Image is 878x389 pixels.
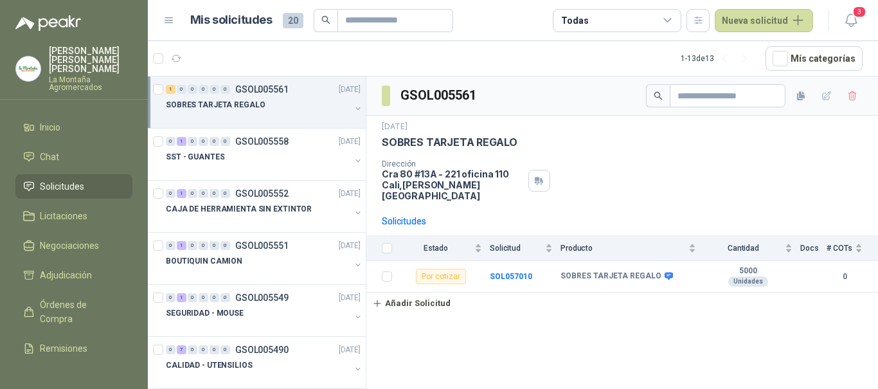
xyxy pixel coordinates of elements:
div: 0 [166,241,175,250]
a: 0 1 0 0 0 0 GSOL005552[DATE] CAJA DE HERRAMIENTA SIN EXTINTOR [166,186,363,227]
button: Añadir Solicitud [366,293,456,314]
span: Producto [560,244,686,253]
p: SEGURIDAD - MOUSE [166,307,244,320]
div: 0 [188,85,197,94]
p: Cra 80 #13A - 221 oficina 110 Cali , [PERSON_NAME][GEOGRAPHIC_DATA] [382,168,523,201]
div: 1 - 13 de 13 [681,48,755,69]
div: 0 [199,85,208,94]
div: 0 [210,293,219,302]
div: 0 [199,189,208,198]
span: Negociaciones [40,239,99,253]
span: Estado [400,244,472,253]
div: 0 [166,345,175,354]
span: Solicitud [490,244,542,253]
p: BOUTIQUIN CAMION [166,255,242,267]
div: 0 [199,345,208,354]
p: [DATE] [339,136,361,148]
p: SOBRES TARJETA REGALO [382,136,517,149]
span: Adjudicación [40,268,92,282]
a: Órdenes de Compra [15,293,132,331]
p: SST - GUANTES [166,151,224,163]
div: 0 [188,241,197,250]
a: Añadir Solicitud [366,293,878,314]
p: [PERSON_NAME] [PERSON_NAME] [PERSON_NAME] [49,46,132,73]
img: Company Logo [16,57,40,81]
span: search [321,15,330,24]
a: Chat [15,145,132,169]
p: [DATE] [339,292,361,304]
div: 0 [188,137,197,146]
div: 0 [220,189,230,198]
p: [DATE] [339,84,361,96]
p: GSOL005552 [235,189,289,198]
div: Solicitudes [382,214,426,228]
span: 20 [283,13,303,28]
div: 0 [188,189,197,198]
span: Remisiones [40,341,87,356]
div: 1 [177,241,186,250]
a: SOL057010 [490,272,532,281]
a: 0 1 0 0 0 0 GSOL005558[DATE] SST - GUANTES [166,134,363,175]
span: Inicio [40,120,60,134]
th: Cantidad [704,236,800,261]
b: 5000 [704,266,793,276]
div: 7 [177,345,186,354]
div: 1 [177,293,186,302]
div: 0 [199,137,208,146]
div: 0 [166,137,175,146]
div: 0 [220,137,230,146]
div: 0 [220,85,230,94]
p: GSOL005561 [235,85,289,94]
span: 3 [852,6,866,18]
div: Unidades [728,276,768,287]
button: Mís categorías [766,46,863,71]
div: 0 [188,345,197,354]
div: 1 [177,137,186,146]
button: 3 [839,9,863,32]
div: 0 [220,241,230,250]
span: Licitaciones [40,209,87,223]
p: GSOL005549 [235,293,289,302]
img: Logo peakr [15,15,81,31]
p: [DATE] [382,121,408,133]
div: 0 [210,241,219,250]
b: 0 [827,271,863,283]
p: Dirección [382,159,523,168]
a: 1 0 0 0 0 0 GSOL005561[DATE] SOBRES TARJETA REGALO [166,82,363,123]
p: [DATE] [339,240,361,252]
span: search [654,91,663,100]
div: 0 [199,241,208,250]
div: 0 [220,345,230,354]
button: Nueva solicitud [715,9,813,32]
div: 0 [166,293,175,302]
a: Licitaciones [15,204,132,228]
b: SOBRES TARJETA REGALO [560,271,661,282]
p: [DATE] [339,344,361,356]
a: 0 7 0 0 0 0 GSOL005490[DATE] CALIDAD - UTENSILIOS [166,342,363,383]
a: 0 1 0 0 0 0 GSOL005549[DATE] SEGURIDAD - MOUSE [166,290,363,331]
p: CAJA DE HERRAMIENTA SIN EXTINTOR [166,203,312,215]
div: 0 [177,85,186,94]
p: La Montaña Agromercados [49,76,132,91]
p: SOBRES TARJETA REGALO [166,99,265,111]
p: GSOL005551 [235,241,289,250]
div: 0 [166,189,175,198]
div: 1 [177,189,186,198]
th: Producto [560,236,704,261]
span: # COTs [827,244,852,253]
th: # COTs [827,236,878,261]
th: Estado [400,236,490,261]
a: Negociaciones [15,233,132,258]
h3: GSOL005561 [400,86,478,105]
span: Órdenes de Compra [40,298,120,326]
div: 0 [210,189,219,198]
div: 0 [210,85,219,94]
a: Inicio [15,115,132,140]
span: Chat [40,150,59,164]
span: Solicitudes [40,179,84,194]
a: 0 1 0 0 0 0 GSOL005551[DATE] BOUTIQUIN CAMION [166,238,363,279]
a: Adjudicación [15,263,132,287]
a: Remisiones [15,336,132,361]
p: GSOL005490 [235,345,289,354]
